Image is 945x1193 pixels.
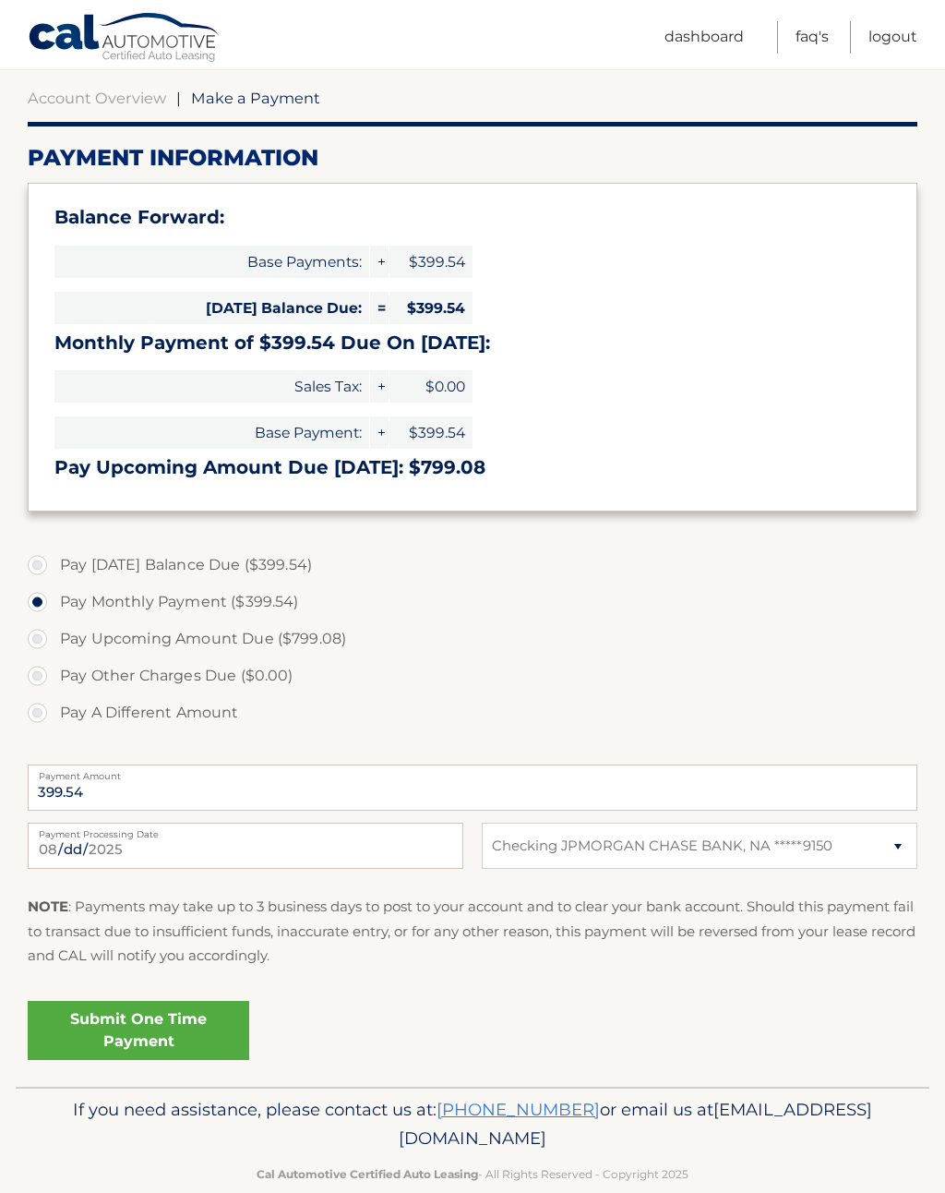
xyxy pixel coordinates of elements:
[28,1001,249,1060] a: Submit One Time Payment
[28,657,917,694] label: Pay Other Charges Due ($0.00)
[54,331,891,355] h3: Monthly Payment of $399.54 Due On [DATE]:
[868,21,917,54] a: Logout
[28,694,917,731] label: Pay A Different Amount
[54,246,369,278] span: Base Payments:
[389,370,472,403] span: $0.00
[370,246,389,278] span: +
[54,370,369,403] span: Sales Tax:
[370,292,389,324] span: =
[664,21,744,54] a: Dashboard
[257,1167,478,1181] strong: Cal Automotive Certified Auto Leasing
[176,89,181,107] span: |
[191,89,320,107] span: Make a Payment
[437,1099,600,1120] a: [PHONE_NUMBER]
[28,89,166,107] a: Account Overview
[28,765,917,811] input: Payment Amount
[28,584,917,621] label: Pay Monthly Payment ($399.54)
[28,898,68,915] strong: NOTE
[54,416,369,449] span: Base Payment:
[389,246,472,278] span: $399.54
[28,12,221,66] a: Cal Automotive
[370,370,389,403] span: +
[54,292,369,324] span: [DATE] Balance Due:
[28,621,917,657] label: Pay Upcoming Amount Due ($799.08)
[795,21,829,54] a: FAQ's
[54,206,891,229] h3: Balance Forward:
[389,416,472,449] span: $399.54
[54,456,891,479] h3: Pay Upcoming Amount Due [DATE]: $799.08
[389,292,472,324] span: $399.54
[370,416,389,449] span: +
[28,144,917,172] h2: Payment Information
[43,1164,902,1184] p: - All Rights Reserved - Copyright 2025
[28,895,917,968] p: : Payments may take up to 3 business days to post to your account and to clear your bank account....
[28,547,917,584] label: Pay [DATE] Balance Due ($399.54)
[43,1095,902,1154] p: If you need assistance, please contact us at: or email us at
[28,823,463,869] input: Payment Date
[28,823,463,838] label: Payment Processing Date
[28,765,917,779] label: Payment Amount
